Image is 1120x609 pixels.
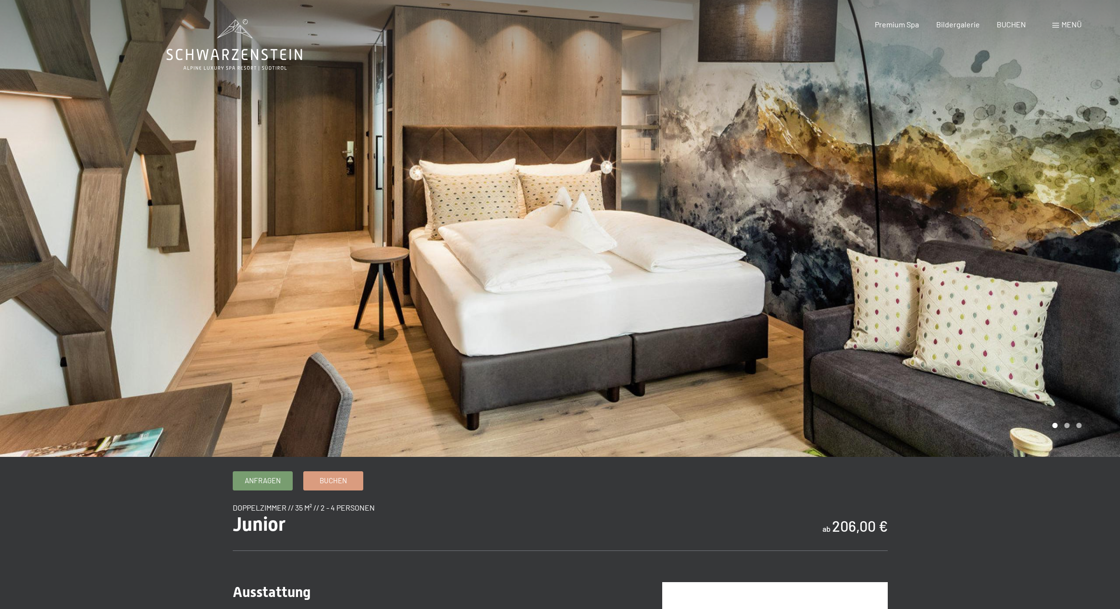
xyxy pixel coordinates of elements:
[245,476,281,486] span: Anfragen
[875,20,919,29] a: Premium Spa
[822,524,831,533] span: ab
[936,20,980,29] a: Bildergalerie
[832,517,888,535] b: 206,00 €
[233,584,310,600] span: Ausstattung
[233,503,375,512] span: Doppelzimmer // 35 m² // 2 - 4 Personen
[233,472,292,490] a: Anfragen
[233,513,286,536] span: Junior
[1061,20,1082,29] span: Menü
[320,476,347,486] span: Buchen
[304,472,363,490] a: Buchen
[997,20,1026,29] a: BUCHEN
